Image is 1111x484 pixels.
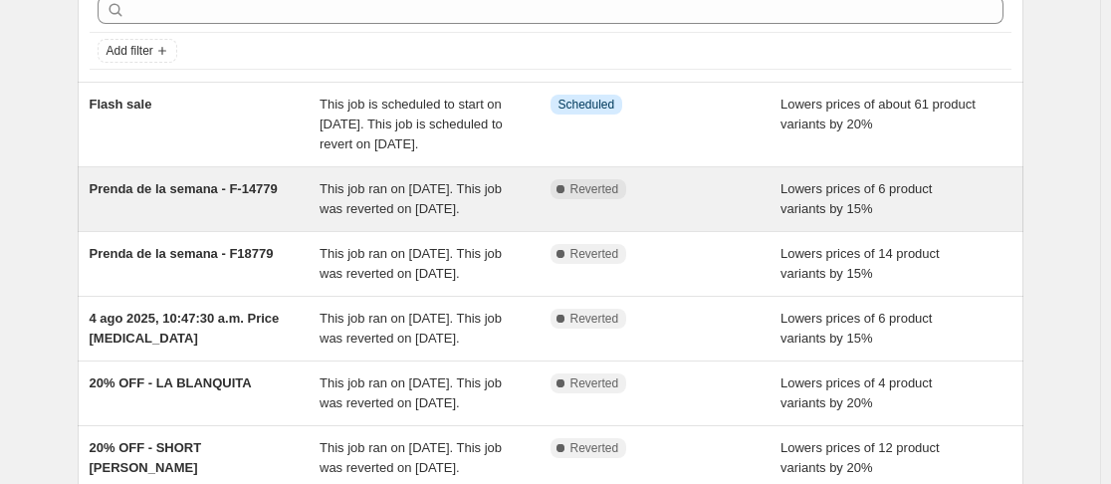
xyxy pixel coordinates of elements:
span: Lowers prices of 6 product variants by 15% [780,311,932,346]
span: This job ran on [DATE]. This job was reverted on [DATE]. [320,246,502,281]
span: Lowers prices of 14 product variants by 15% [780,246,940,281]
span: Lowers prices of 4 product variants by 20% [780,375,932,410]
span: 20% OFF - LA BLANQUITA [90,375,252,390]
span: This job ran on [DATE]. This job was reverted on [DATE]. [320,181,502,216]
span: Reverted [570,440,619,456]
span: This job is scheduled to start on [DATE]. This job is scheduled to revert on [DATE]. [320,97,503,151]
span: Lowers prices of 12 product variants by 20% [780,440,940,475]
span: Scheduled [558,97,615,113]
span: This job ran on [DATE]. This job was reverted on [DATE]. [320,375,502,410]
span: 20% OFF - SHORT [PERSON_NAME] [90,440,202,475]
span: Reverted [570,181,619,197]
span: Reverted [570,375,619,391]
span: Lowers prices of about 61 product variants by 20% [780,97,976,131]
span: Prenda de la semana - F-14779 [90,181,278,196]
button: Add filter [98,39,177,63]
span: This job ran on [DATE]. This job was reverted on [DATE]. [320,311,502,346]
span: Flash sale [90,97,152,112]
span: Reverted [570,311,619,327]
span: Reverted [570,246,619,262]
span: Add filter [107,43,153,59]
span: 4 ago 2025, 10:47:30 a.m. Price [MEDICAL_DATA] [90,311,280,346]
span: Prenda de la semana - F18779 [90,246,274,261]
span: This job ran on [DATE]. This job was reverted on [DATE]. [320,440,502,475]
span: Lowers prices of 6 product variants by 15% [780,181,932,216]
